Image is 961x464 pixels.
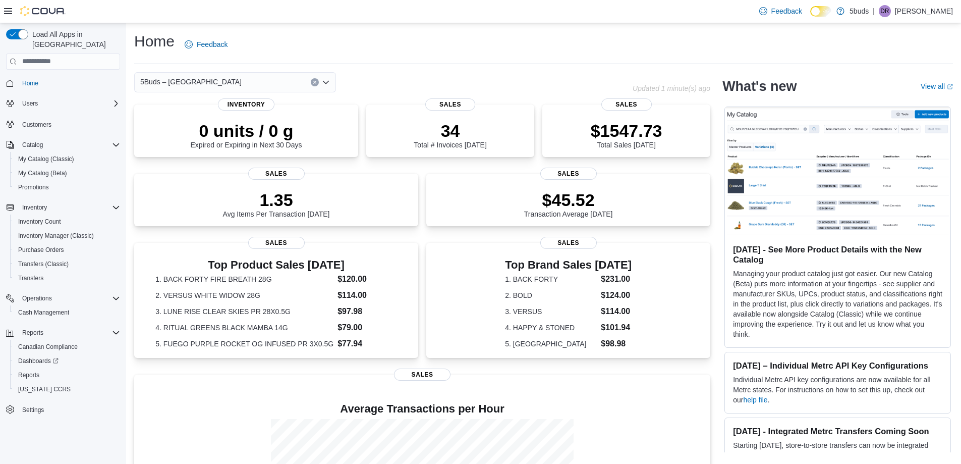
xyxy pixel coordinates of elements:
button: Operations [18,292,56,304]
button: Open list of options [322,78,330,86]
span: 5Buds – [GEOGRAPHIC_DATA] [140,76,242,88]
dd: $120.00 [337,273,397,285]
span: Customers [18,118,120,130]
button: Canadian Compliance [10,340,124,354]
span: Transfers [14,272,120,284]
a: Transfers (Classic) [14,258,73,270]
button: Transfers (Classic) [10,257,124,271]
button: Inventory [2,200,124,215]
span: DR [880,5,889,17]
dd: $98.98 [601,338,632,350]
a: My Catalog (Beta) [14,167,71,179]
span: Promotions [18,183,49,191]
p: $45.52 [524,190,613,210]
span: Settings [22,406,44,414]
span: Operations [22,294,52,302]
button: Inventory [18,201,51,214]
button: Home [2,76,124,90]
a: Transfers [784,451,814,459]
button: Inventory Manager (Classic) [10,229,124,243]
p: 34 [414,121,486,141]
h3: [DATE] - Integrated Metrc Transfers Coming Soon [733,426,942,436]
dd: $79.00 [337,322,397,334]
dd: $231.00 [601,273,632,285]
span: Inventory Manager (Classic) [14,230,120,242]
button: Users [2,96,124,111]
span: Inventory [218,98,274,111]
span: Reports [22,329,43,337]
span: Sales [425,98,476,111]
p: Individual Metrc API key configurations are now available for all Metrc states. For instructions ... [733,375,942,405]
a: Reports [14,369,43,381]
dt: 4. RITUAL GREENS BLACK MAMBA 14G [155,323,333,333]
span: Sales [601,98,652,111]
button: Reports [18,327,47,339]
p: | [873,5,875,17]
dt: 5. [GEOGRAPHIC_DATA] [505,339,597,349]
span: My Catalog (Beta) [14,167,120,179]
span: Sales [394,369,450,381]
a: Inventory Count [14,216,65,228]
p: 5buds [850,5,869,17]
span: Purchase Orders [14,244,120,256]
span: Inventory [22,203,47,212]
dd: $114.00 [337,289,397,301]
div: Expired or Expiring in Next 30 Days [191,121,302,149]
span: Settings [18,403,120,416]
svg: External link [947,84,953,90]
a: Dashboards [14,355,63,367]
button: [US_STATE] CCRS [10,382,124,396]
dd: $114.00 [601,305,632,318]
span: Users [22,99,38,108]
span: Catalog [22,141,43,149]
img: Cova [20,6,66,16]
dt: 2. VERSUS WHITE WIDOW 28G [155,290,333,300]
h1: Home [134,31,175,51]
span: Sales [540,168,597,180]
span: Sales [248,237,305,249]
span: Promotions [14,181,120,193]
dd: $101.94 [601,322,632,334]
span: Operations [18,292,120,304]
dd: $97.98 [337,305,397,318]
span: Inventory Count [14,216,120,228]
h4: Average Transactions per Hour [142,403,702,415]
span: Transfers (Classic) [18,260,69,268]
h3: Top Brand Sales [DATE] [505,259,632,271]
span: Customers [22,121,51,129]
p: 1.35 [223,190,330,210]
span: Home [22,79,38,87]
p: 0 units / 0 g [191,121,302,141]
a: Transfers [14,272,47,284]
dt: 3. VERSUS [505,306,597,317]
span: Home [18,77,120,89]
h3: [DATE] – Individual Metrc API Key Configurations [733,360,942,371]
span: Dashboards [18,357,59,365]
dt: 4. HAPPY & STONED [505,323,597,333]
span: Users [18,97,120,110]
span: My Catalog (Beta) [18,169,67,177]
button: My Catalog (Classic) [10,152,124,166]
span: My Catalog (Classic) [14,153,120,165]
a: help file [743,396,767,404]
button: Transfers [10,271,124,285]
span: Inventory Count [18,218,61,226]
button: My Catalog (Beta) [10,166,124,180]
button: Settings [2,402,124,417]
a: My Catalog (Classic) [14,153,78,165]
span: Feedback [197,39,228,49]
a: Promotions [14,181,53,193]
span: Cash Management [18,308,69,317]
button: Promotions [10,180,124,194]
p: $1547.73 [591,121,662,141]
dt: 2. BOLD [505,290,597,300]
dt: 3. LUNE RISE CLEAR SKIES PR 28X0.5G [155,306,333,317]
span: Sales [248,168,305,180]
h2: What's new [722,78,797,94]
input: Dark Mode [810,6,831,17]
span: Transfers (Classic) [14,258,120,270]
span: Canadian Compliance [18,343,78,351]
button: Users [18,97,42,110]
span: Sales [540,237,597,249]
